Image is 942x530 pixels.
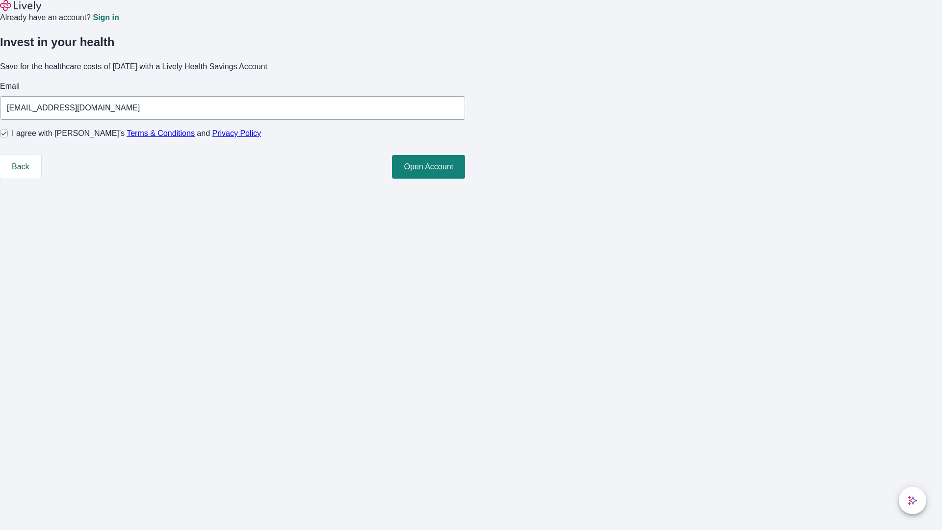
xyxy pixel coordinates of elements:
button: Open Account [392,155,465,179]
a: Privacy Policy [212,129,262,137]
span: I agree with [PERSON_NAME]’s and [12,128,261,139]
a: Sign in [93,14,119,22]
a: Terms & Conditions [127,129,195,137]
button: chat [899,487,926,514]
svg: Lively AI Assistant [908,496,917,505]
